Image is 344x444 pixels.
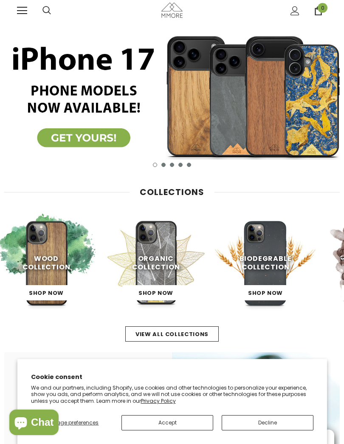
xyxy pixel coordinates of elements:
[132,253,180,271] span: Organic Collection
[135,330,209,338] span: view all collections
[187,163,191,167] button: 5
[121,415,213,430] button: Accept
[123,285,189,300] a: Shop Now
[140,186,204,198] span: Collections
[170,163,174,167] button: 3
[153,163,157,167] button: 1
[105,212,206,314] img: MMORE Cases
[125,326,219,342] a: view all collections
[161,163,166,167] button: 2
[318,3,327,13] span: 0
[161,3,183,17] img: MMORE Cases
[45,419,99,426] span: Manage preferences
[31,415,113,430] button: Manage preferences
[29,289,64,297] span: Shop Now
[13,285,80,300] a: Shop Now
[222,415,313,430] button: Decline
[314,6,323,15] a: 0
[31,385,313,404] p: We and our partners, including Shopify, use cookies and other technologies to personalize your ex...
[215,212,316,314] img: MMORE Cases
[138,289,173,297] span: Shop Now
[232,285,299,300] a: Shop Now
[23,253,70,271] span: Wood Collection
[31,373,313,382] h2: Cookie consent
[248,289,283,297] span: Shop Now
[7,410,61,437] inbox-online-store-chat: Shopify online store chat
[178,163,183,167] button: 4
[240,253,292,271] span: Biodegrable Collection
[141,397,176,404] a: Privacy Policy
